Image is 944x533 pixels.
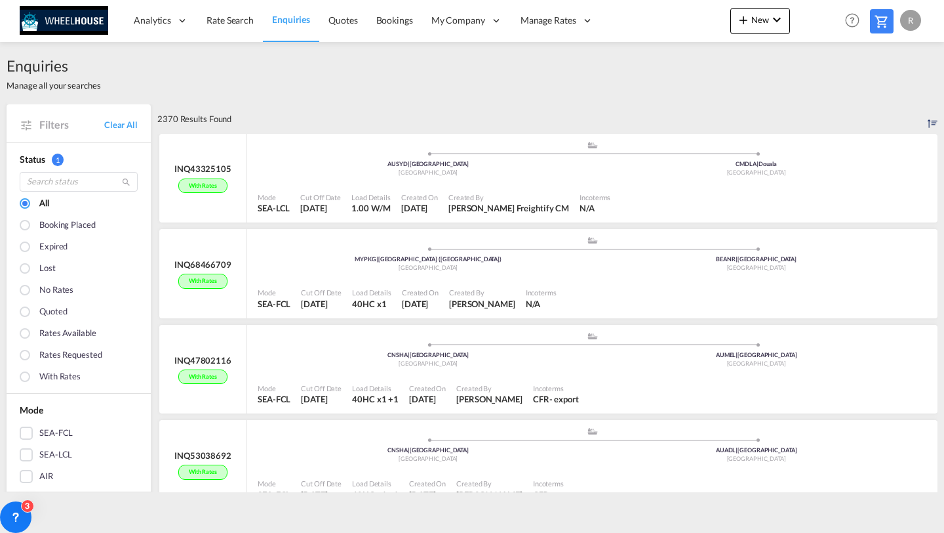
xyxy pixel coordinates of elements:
[258,298,290,310] div: SEA-FCL
[585,333,600,339] md-icon: assets/icons/custom/ship-fill.svg
[157,134,937,230] div: INQ43325105With rates assets/icons/custom/ship-fill.svgassets/icons/custom/roll-o-plane.svgOrigin...
[20,427,138,440] md-checkbox: SEA-FCL
[401,202,438,214] div: 2 Sep 2025
[39,327,96,341] div: Rates available
[401,203,427,213] span: [DATE]
[727,264,786,271] span: [GEOGRAPHIC_DATA]
[399,264,458,271] span: [GEOGRAPHIC_DATA]
[301,288,342,297] div: Cut Off Date
[456,383,522,393] div: Created By
[134,14,171,27] span: Analytics
[408,160,410,167] span: |
[39,370,81,385] div: With rates
[301,394,327,404] span: [DATE]
[39,262,56,276] div: Lost
[549,393,579,405] div: - export
[174,450,231,461] div: INQ53038692
[258,489,290,501] div: SEA-FCL
[928,104,937,133] div: Sort by: Created on
[39,219,96,233] div: Booking placed
[301,298,342,310] div: 2 Sep 2025
[580,192,610,202] div: Incoterms
[456,489,522,501] div: David Laurie
[900,10,921,31] div: R
[387,446,469,454] span: CNSHA [GEOGRAPHIC_DATA]
[39,197,49,211] div: All
[104,119,138,131] a: Clear All
[409,393,446,405] div: 2 Sep 2025
[376,255,378,263] span: |
[39,117,104,132] span: Filters
[769,12,785,28] md-icon: icon-chevron-down
[402,288,439,297] div: Created On
[736,446,737,454] span: |
[757,160,758,167] span: |
[174,163,231,175] div: INQ43325105
[456,393,522,405] div: David Laurie
[157,325,937,421] div: INQ47802116With rates assets/icons/custom/ship-fill.svgassets/icons/custom/roll-o-plane.svgOrigin...
[272,14,310,25] span: Enquiries
[736,160,777,167] span: CMDLA Douala
[409,383,446,393] div: Created On
[408,351,410,358] span: |
[178,274,227,289] div: With rates
[39,240,68,255] div: Expired
[352,489,399,501] div: 40HC x 1 , 20GP x 1
[585,142,600,148] md-icon: assets/icons/custom/ship-fill.svg
[716,351,797,358] span: AUMEL [GEOGRAPHIC_DATA]
[157,229,937,325] div: INQ68466709With rates assets/icons/custom/ship-fill.svgassets/icons/custom/roll-o-plane.svgOrigin...
[736,14,785,25] span: New
[448,202,569,214] div: Oviya Freightify CM
[521,14,576,27] span: Manage Rates
[39,349,102,363] div: Rates Requested
[526,288,557,297] div: Incoterms
[178,370,227,385] div: With rates
[449,298,515,310] div: Matthew Thorburn
[736,12,751,28] md-icon: icon-plus 400-fg
[533,489,579,501] div: CFR export
[121,177,131,187] md-icon: icon-magnify
[387,351,469,358] span: CNSHA [GEOGRAPHIC_DATA]
[352,393,399,405] div: 40HC x 1 , 20GP x 1
[157,420,937,516] div: INQ53038692With rates assets/icons/custom/ship-fill.svgassets/icons/custom/roll-o-plane.svgOrigin...
[533,383,579,393] div: Incoterms
[402,298,439,310] div: 2 Sep 2025
[376,14,413,26] span: Bookings
[20,154,45,165] span: Status
[351,202,391,214] div: 1.00 W/M
[448,203,569,213] span: [PERSON_NAME] Freightify CM
[431,14,485,27] span: My Company
[39,470,53,483] div: AIR
[399,360,458,367] span: [GEOGRAPHIC_DATA]
[408,446,410,454] span: |
[20,172,138,192] input: Search status
[352,479,399,488] div: Load Details
[174,354,231,366] div: INQ47802116
[20,470,138,483] md-checkbox: AIR
[301,393,342,405] div: 2 Sep 2025
[352,288,391,297] div: Load Details
[351,192,391,202] div: Load Details
[727,169,786,176] span: [GEOGRAPHIC_DATA]
[585,237,600,244] md-icon: assets/icons/custom/ship-fill.svg
[549,489,579,501] div: - export
[355,255,501,263] span: MYPKG [GEOGRAPHIC_DATA] ([GEOGRAPHIC_DATA])
[301,299,327,309] span: [DATE]
[387,160,469,167] span: AUSYD [GEOGRAPHIC_DATA]
[39,427,73,440] div: SEA-FCL
[399,169,458,176] span: [GEOGRAPHIC_DATA]
[449,288,515,297] div: Created By
[301,479,342,488] div: Cut Off Date
[736,255,737,263] span: |
[585,428,600,435] md-icon: assets/icons/custom/ship-fill.svg
[841,9,863,32] span: Help
[409,489,446,501] div: 2 Sep 2025
[456,394,522,404] span: [PERSON_NAME]
[7,79,101,91] span: Manage all your searches
[39,448,72,461] div: SEA-LCL
[716,255,796,263] span: BEANR [GEOGRAPHIC_DATA]
[456,479,522,488] div: Created By
[20,404,43,416] span: Mode
[20,6,108,35] img: 186c01200b8911efbb3e93c29cf9ca86.jpg
[300,203,326,213] span: [DATE]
